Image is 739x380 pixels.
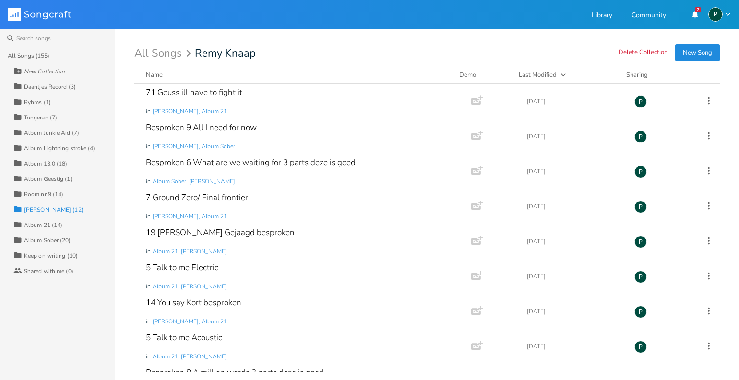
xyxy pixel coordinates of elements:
[153,213,227,221] span: [PERSON_NAME], Album 21
[153,283,227,291] span: Album 21, [PERSON_NAME]
[146,248,151,256] span: in
[146,158,356,166] div: Besproken 6 What are we waiting for 3 parts deze is goed
[527,344,623,349] div: [DATE]
[24,253,78,259] div: Keep on writing (10)
[146,298,241,307] div: 14 You say Kort besproken
[634,341,647,353] div: Piepo
[153,318,227,326] span: [PERSON_NAME], Album 21
[153,142,235,151] span: [PERSON_NAME], Album Sober
[146,263,218,272] div: 5 Talk to me Electric
[527,133,623,139] div: [DATE]
[146,88,242,96] div: 71 Geuss ill have to fight it
[527,98,623,104] div: [DATE]
[153,248,227,256] span: Album 21, [PERSON_NAME]
[24,84,76,90] div: Daantjes Record (3)
[195,48,256,59] span: Remy Knaap
[459,70,507,80] div: Demo
[527,273,623,279] div: [DATE]
[527,203,623,209] div: [DATE]
[146,70,448,80] button: Name
[708,7,731,22] button: P
[24,207,83,213] div: [PERSON_NAME] (12)
[146,283,151,291] span: in
[592,12,612,20] a: Library
[24,130,79,136] div: Album Junkie Aid (7)
[519,70,615,80] button: Last Modified
[24,145,95,151] div: Album Lightning stroke (4)
[632,12,666,20] a: Community
[24,191,63,197] div: Room nr 9 (14)
[146,228,295,237] div: 19 [PERSON_NAME] Gejaagd besproken
[146,123,257,131] div: Besproken 9 All I need for now
[634,236,647,248] div: Piepo
[146,368,324,377] div: Besproken 8 A million words 3 parts deze is goed
[146,193,248,202] div: 7 Ground Zero/ Final frontier
[24,115,57,120] div: Tongeren (7)
[24,161,68,166] div: Album 13.0 (18)
[634,131,647,143] div: Piepo
[634,271,647,283] div: Piepo
[146,142,151,151] span: in
[675,44,720,61] button: New Song
[24,176,72,182] div: Album Geestig (1)
[708,7,723,22] div: Piepo
[619,49,667,57] button: Delete Collection
[634,95,647,108] div: Piepo
[634,306,647,318] div: Piepo
[153,178,235,186] span: Album Sober, [PERSON_NAME]
[153,107,227,116] span: [PERSON_NAME], Album 21
[527,238,623,244] div: [DATE]
[146,71,163,79] div: Name
[24,237,71,243] div: Album Sober (20)
[146,318,151,326] span: in
[146,107,151,116] span: in
[527,309,623,314] div: [DATE]
[695,7,701,12] div: 2
[626,70,684,80] div: Sharing
[146,213,151,221] span: in
[24,222,62,228] div: Album 21 (14)
[527,168,623,174] div: [DATE]
[24,99,51,105] div: Ryhms (1)
[153,353,227,361] span: Album 21, [PERSON_NAME]
[24,268,73,274] div: Shared with me (0)
[519,71,557,79] div: Last Modified
[24,69,65,74] div: New Collection
[146,178,151,186] span: in
[146,353,151,361] span: in
[8,53,50,59] div: All Songs (155)
[634,201,647,213] div: Piepo
[685,6,704,23] button: 2
[134,49,194,58] div: All Songs
[146,333,222,342] div: 5 Talk to me Acoustic
[634,166,647,178] div: Piepo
